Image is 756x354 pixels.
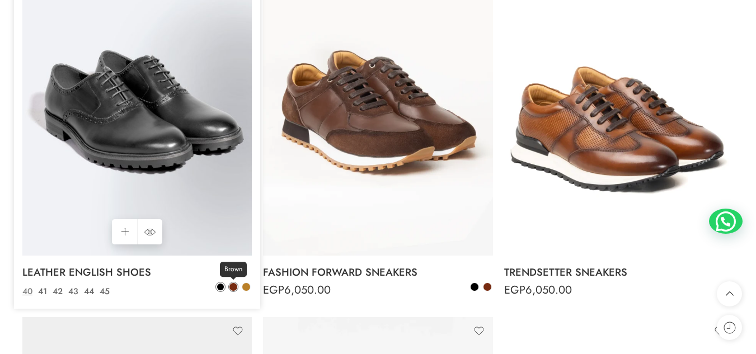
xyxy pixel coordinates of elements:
a: Brown [228,282,238,292]
span: EGP [263,282,284,298]
a: Brown [482,282,492,292]
a: Black [469,282,480,292]
span: EGP [504,282,525,298]
a: 40 [20,285,35,298]
a: Camel [241,282,251,292]
a: 44 [81,285,97,298]
bdi: 6,050.00 [22,282,90,298]
a: Select options for “LEATHER ENGLISH SHOES” [112,219,137,244]
a: TRENDSETTER SNEAKERS [504,261,734,284]
a: FASHION FORWARD SNEAKERS [263,261,492,284]
a: QUICK SHOP [137,219,162,244]
a: 41 [35,285,50,298]
bdi: 6,050.00 [263,282,331,298]
a: 42 [50,285,65,298]
a: LEATHER ENGLISH SHOES [22,261,252,284]
span: EGP [22,282,44,298]
bdi: 6,050.00 [504,282,572,298]
a: 45 [97,285,112,298]
a: 43 [65,285,81,298]
span: Brown [220,262,247,277]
